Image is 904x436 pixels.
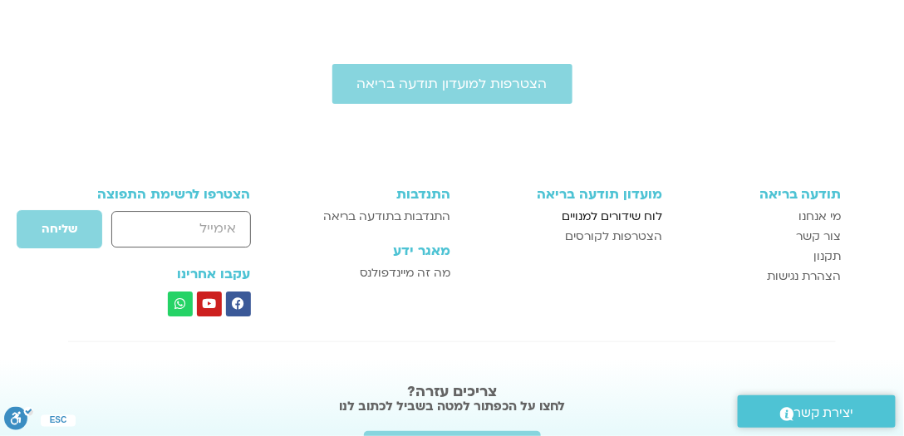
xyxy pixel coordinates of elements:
[297,243,450,258] h3: מאגר ידע
[20,384,885,400] h2: צריכים עזרה?
[16,209,103,249] button: שליחה
[467,227,662,247] a: הצטרפות לקורסים
[794,402,854,424] span: יצירת קשר
[814,247,842,267] span: תקנון
[680,247,843,267] a: תקנון
[297,187,450,202] h3: התנדבות
[111,211,250,247] input: אימייל
[42,223,77,236] span: שליחה
[738,395,896,428] a: יצירת קשר
[799,207,842,227] span: מי אנחנו
[680,207,843,227] a: מי אנחנו
[323,207,450,227] span: התנדבות בתודעה בריאה
[566,227,663,247] span: הצטרפות לקורסים
[332,64,572,104] a: הצטרפות למועדון תודעה בריאה
[680,187,843,202] h3: תודעה בריאה
[467,187,662,202] h3: מועדון תודעה בריאה
[297,207,450,227] a: התנדבות בתודעה בריאה
[797,227,842,247] span: צור קשר
[297,263,450,283] a: מה זה מיינדפולנס
[467,207,662,227] a: לוח שידורים למנויים
[563,207,663,227] span: לוח שידורים למנויים
[20,398,885,414] h2: לחצו על הכפתור למטה בשביל לכתוב לנו
[357,76,548,91] span: הצטרפות למועדון תודעה בריאה
[680,227,843,247] a: צור קשר
[62,209,251,257] form: טופס חדש
[62,187,251,202] h3: הצטרפו לרשימת התפוצה
[680,267,843,287] a: הצהרת נגישות
[767,267,842,287] span: הצהרת נגישות
[62,267,251,282] h3: עקבו אחרינו
[360,263,450,283] span: מה זה מיינדפולנס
